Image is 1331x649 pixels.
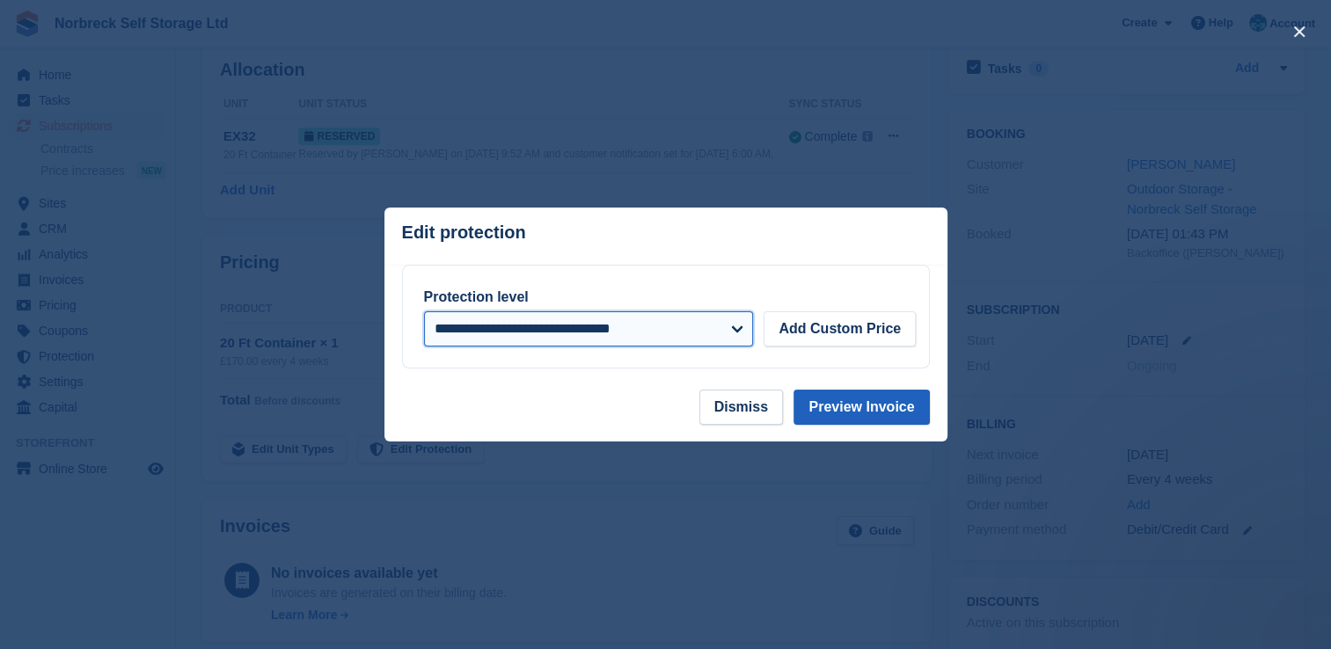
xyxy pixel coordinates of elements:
[699,390,783,425] button: Dismiss
[764,311,916,346] button: Add Custom Price
[793,390,929,425] button: Preview Invoice
[402,222,526,243] p: Edit protection
[1285,18,1313,46] button: close
[424,289,529,304] label: Protection level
